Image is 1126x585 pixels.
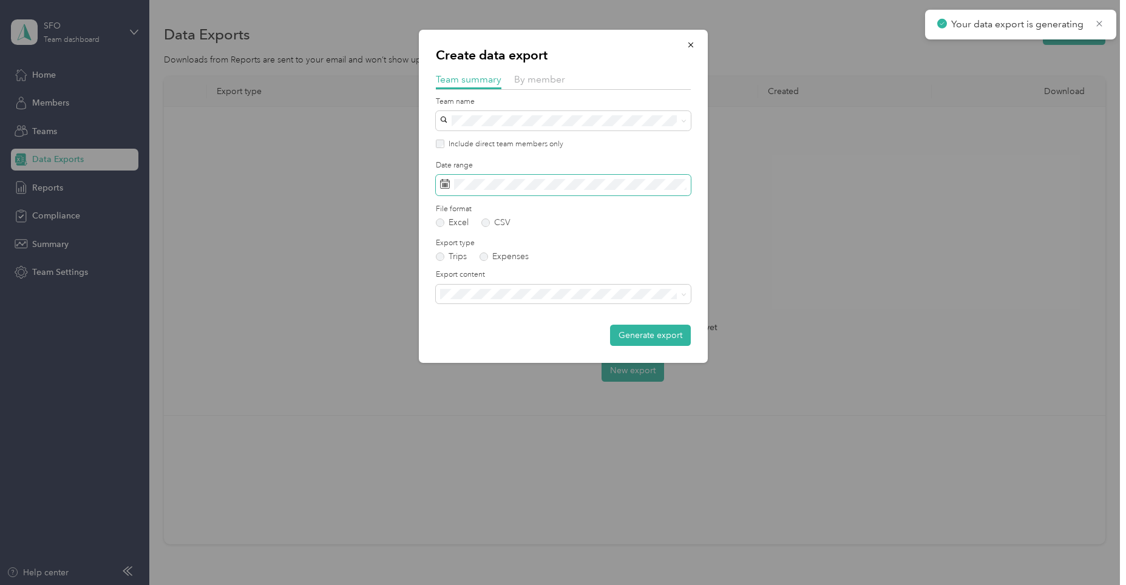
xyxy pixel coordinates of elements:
[436,73,501,85] span: Team summary
[1058,517,1126,585] iframe: Everlance-gr Chat Button Frame
[436,269,691,280] label: Export content
[951,17,1086,32] p: Your data export is generating
[436,204,691,215] label: File format
[480,252,529,261] label: Expenses
[436,218,469,227] label: Excel
[436,238,691,249] label: Export type
[436,252,467,261] label: Trips
[436,47,691,64] p: Create data export
[436,96,691,107] label: Team name
[436,160,691,171] label: Date range
[514,73,565,85] span: By member
[610,325,691,346] button: Generate export
[444,139,563,150] label: Include direct team members only
[481,218,510,227] label: CSV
